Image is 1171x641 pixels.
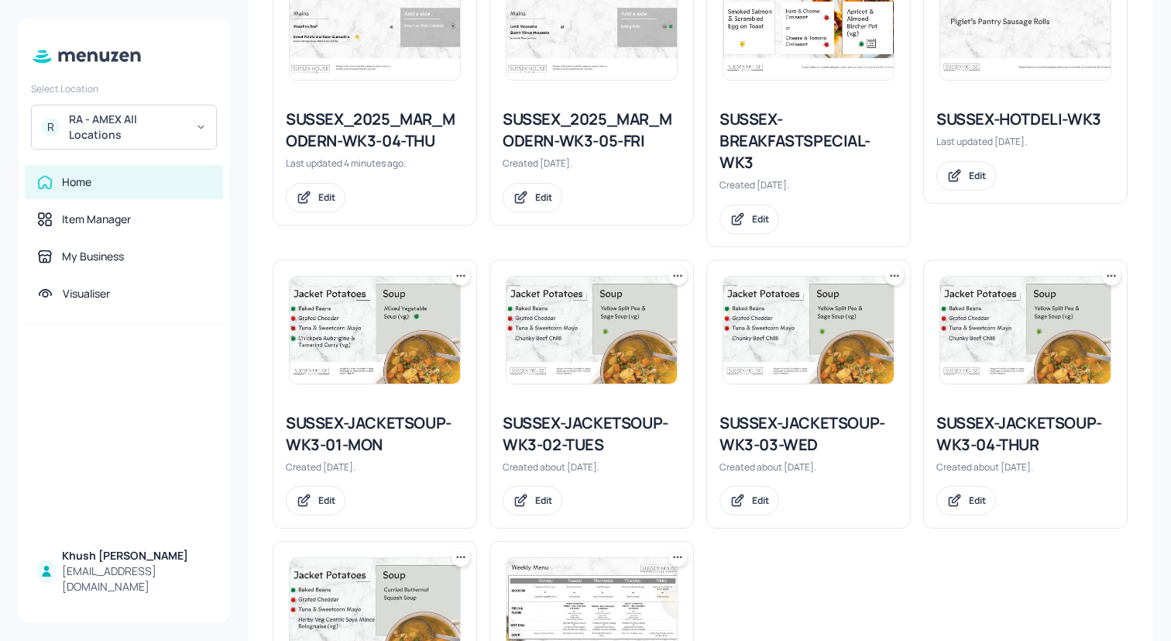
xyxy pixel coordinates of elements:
div: Created about [DATE]. [503,460,681,474]
div: Visualiser [63,286,110,302]
div: Created about [DATE]. [936,460,1114,474]
div: Home [62,174,91,190]
div: Created [DATE]. [503,157,681,170]
div: Item Manager [62,212,131,227]
img: 2025-01-20-1737393946712ge5mrs2n8r8.jpeg [723,277,894,384]
div: SUSSEX-BREAKFASTSPECIAL-WK3 [719,109,898,174]
div: Created about [DATE]. [719,460,898,474]
div: SUSSEX-JACKETSOUP-WK3-02-TUES [503,412,681,456]
div: Created [DATE]. [719,178,898,191]
div: R [41,118,60,136]
div: SUSSEX_2025_MAR_MODERN-WK3-05-FRI [503,109,681,152]
div: SUSSEX_2025_MAR_MODERN-WK3-04-THU [286,109,464,152]
img: 2024-12-09-1733786034695xu07uchukg.jpeg [290,277,460,384]
div: Last updated [DATE]. [936,135,1114,148]
div: Edit [752,212,769,226]
div: SUSSEX-JACKETSOUP-WK3-01-MON [286,412,464,456]
div: SUSSEX-JACKETSOUP-WK3-03-WED [719,412,898,456]
div: Edit [969,169,986,182]
div: Edit [969,494,986,507]
div: [EMAIL_ADDRESS][DOMAIN_NAME] [62,563,211,594]
div: Edit [535,191,552,204]
div: RA - AMEX All Locations [69,112,186,143]
div: Created [DATE]. [286,460,464,474]
div: Edit [318,494,335,507]
div: SUSSEX-JACKETSOUP-WK3-04-THUR [936,412,1114,456]
div: Edit [318,191,335,204]
div: Khush [PERSON_NAME] [62,548,211,563]
div: SUSSEX-HOTDELI-WK3 [936,109,1114,130]
div: Last updated 4 minutes ago. [286,157,464,170]
div: Edit [752,494,769,507]
div: Edit [535,494,552,507]
img: 2025-01-20-1737393946712ge5mrs2n8r8.jpeg [507,277,677,384]
div: My Business [62,249,124,264]
img: 2025-01-20-1737393946712ge5mrs2n8r8.jpeg [940,277,1111,384]
div: Select Location [31,82,217,95]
